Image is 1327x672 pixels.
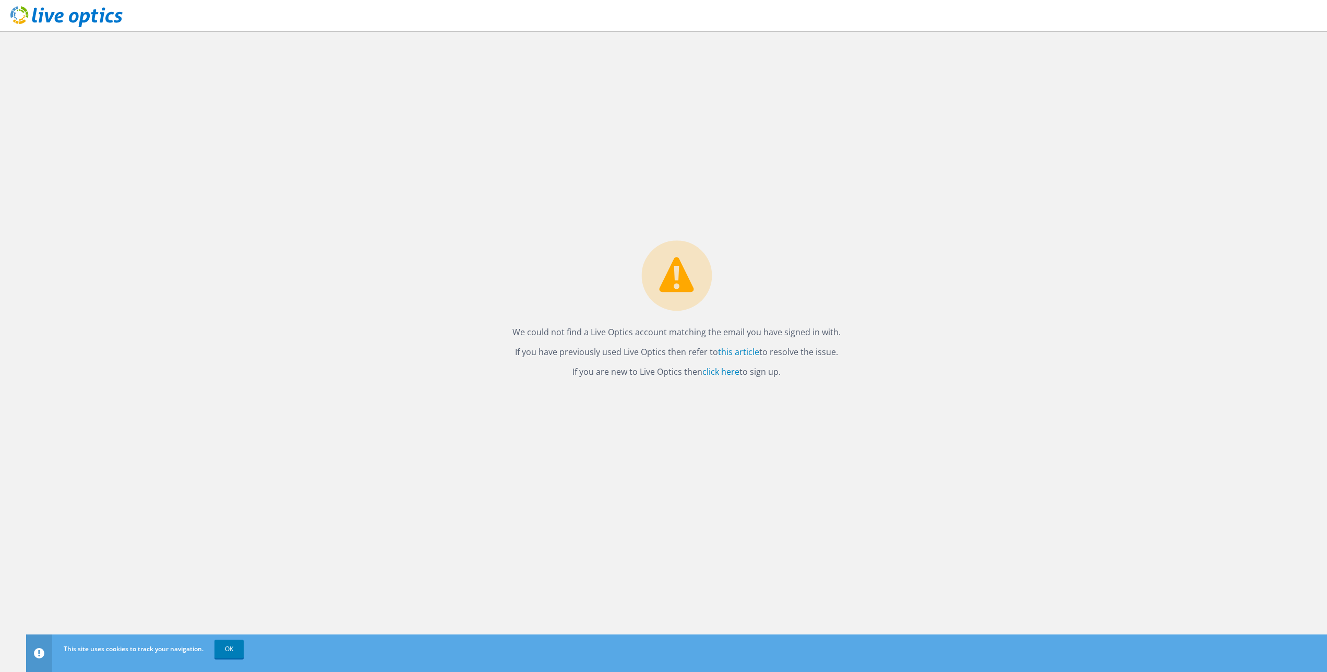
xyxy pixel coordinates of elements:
[64,644,204,653] span: This site uses cookies to track your navigation.
[718,346,759,358] a: this article
[512,345,841,359] p: If you have previously used Live Optics then refer to to resolve the issue.
[214,640,244,658] a: OK
[512,325,841,339] p: We could not find a Live Optics account matching the email you have signed in with.
[512,364,841,379] p: If you are new to Live Optics then to sign up.
[702,366,739,377] a: click here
